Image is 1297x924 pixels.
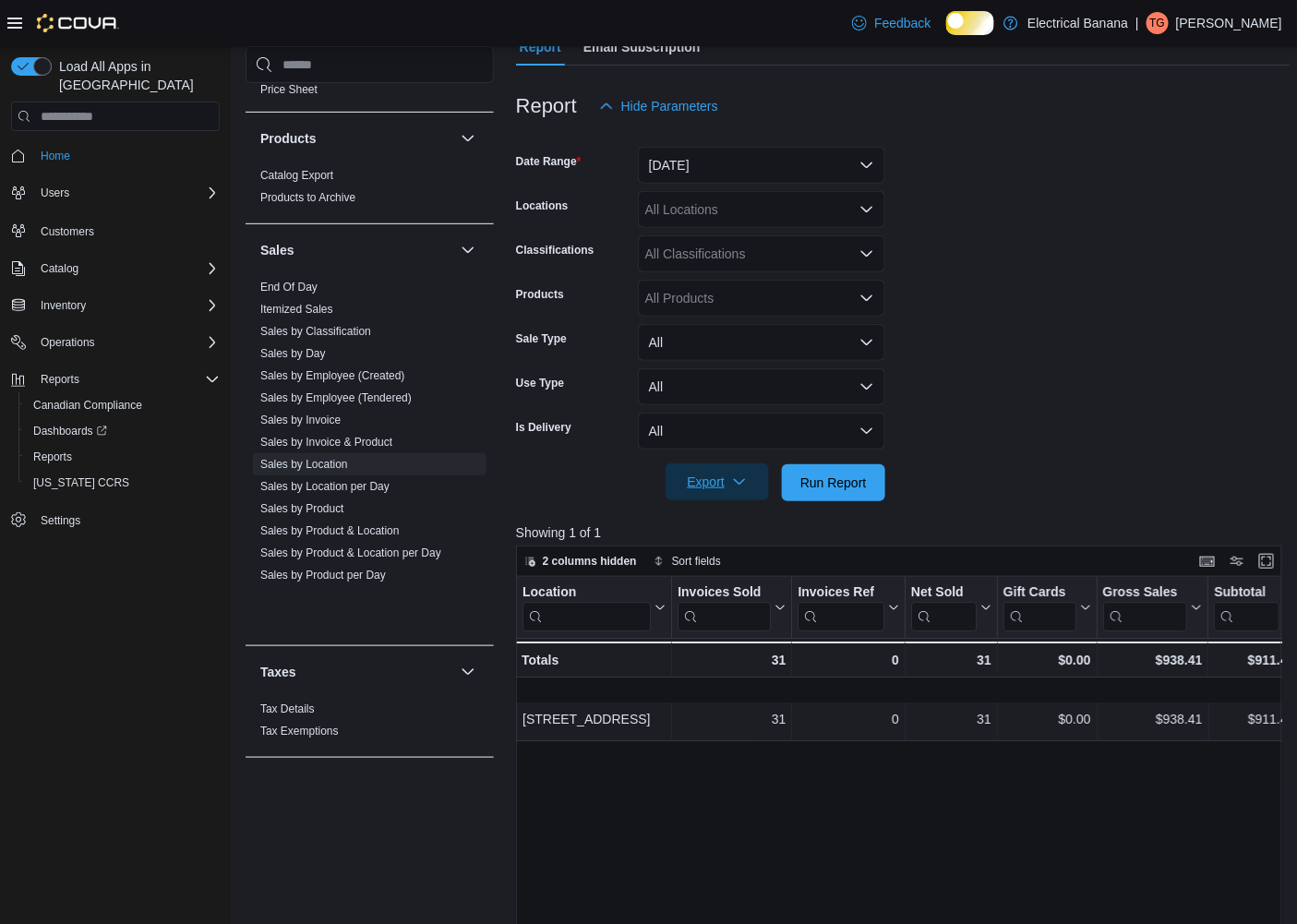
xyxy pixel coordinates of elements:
[946,11,995,35] input: Dark Mode
[4,256,227,282] button: Catalog
[4,180,227,206] button: Users
[33,258,86,280] button: Catalog
[41,298,86,313] span: Inventory
[33,294,93,317] button: Inventory
[260,524,400,537] a: Sales by Product & Location
[1214,584,1279,631] div: Subtotal
[260,724,339,738] span: Tax Exemptions
[260,436,392,449] a: Sales by Invoice & Product
[800,474,867,492] span: Run Report
[260,168,333,183] span: Catalog Export
[41,335,95,350] span: Operations
[260,368,405,383] span: Sales by Employee (Created)
[260,702,315,716] span: Tax Details
[41,372,79,387] span: Reports
[260,129,453,148] button: Products
[516,376,564,390] label: Use Type
[911,584,977,631] div: Net Sold
[678,584,771,602] div: Invoices Sold
[246,276,494,645] div: Sales
[4,330,227,355] button: Operations
[33,294,220,317] span: Inventory
[798,584,883,631] div: Invoices Ref
[543,554,637,569] span: 2 columns hidden
[260,129,317,148] h3: Products
[516,331,567,346] label: Sale Type
[33,182,77,204] button: Users
[457,127,479,150] button: Products
[1102,584,1187,602] div: Gross Sales
[672,554,721,569] span: Sort fields
[246,164,494,223] div: Products
[516,243,594,258] label: Classifications
[260,391,412,404] a: Sales by Employee (Tendered)
[26,472,137,494] a: [US_STATE] CCRS
[52,57,220,94] span: Load All Apps in [GEOGRAPHIC_DATA]
[26,472,220,494] span: Washington CCRS
[1003,584,1091,631] button: Gift Cards
[1196,550,1219,572] button: Keyboard shortcuts
[41,261,78,276] span: Catalog
[798,649,898,671] div: 0
[516,420,571,435] label: Is Delivery
[260,501,344,516] span: Sales by Product
[33,450,72,464] span: Reports
[260,169,333,182] a: Catalog Export
[18,392,227,418] button: Canadian Compliance
[638,413,885,450] button: All
[260,414,341,426] a: Sales by Invoice
[1102,584,1187,631] div: Gross Sales
[798,584,898,631] button: Invoices Ref
[33,182,220,204] span: Users
[798,584,883,602] div: Invoices Ref
[1102,649,1202,671] div: $938.41
[646,550,728,572] button: Sort fields
[260,390,412,405] span: Sales by Employee (Tendered)
[517,550,644,572] button: 2 columns hidden
[4,293,227,318] button: Inventory
[260,480,390,493] a: Sales by Location per Day
[522,584,651,631] div: Location
[33,221,102,243] a: Customers
[592,88,726,125] button: Hide Parameters
[260,281,318,294] a: End Of Day
[18,470,227,496] button: [US_STATE] CCRS
[859,246,874,261] button: Open list of options
[782,464,885,501] button: Run Report
[522,649,666,671] div: Totals
[1214,584,1279,602] div: Subtotal
[246,78,494,112] div: Pricing
[33,144,220,167] span: Home
[260,190,355,205] span: Products to Archive
[41,513,80,528] span: Settings
[678,709,786,731] div: 31
[33,331,102,354] button: Operations
[522,584,651,602] div: Location
[1214,649,1294,671] div: $911.48
[1176,12,1282,34] p: [PERSON_NAME]
[260,502,344,515] a: Sales by Product
[33,368,220,390] span: Reports
[260,324,371,339] span: Sales by Classification
[845,5,938,42] a: Feedback
[1135,12,1139,34] p: |
[516,198,569,213] label: Locations
[4,507,227,534] button: Settings
[260,303,333,316] a: Itemized Sales
[41,186,69,200] span: Users
[522,709,666,731] div: [STREET_ADDRESS]
[4,142,227,169] button: Home
[911,584,991,631] button: Net Sold
[260,280,318,294] span: End Of Day
[260,702,315,715] a: Tax Details
[1226,550,1248,572] button: Display options
[516,287,564,302] label: Products
[260,83,318,96] a: Price Sheet
[26,394,220,416] span: Canadian Compliance
[1003,649,1091,671] div: $0.00
[260,435,392,450] span: Sales by Invoice & Product
[26,420,114,442] a: Dashboards
[1255,550,1278,572] button: Enter fullscreen
[26,446,79,468] a: Reports
[26,420,220,442] span: Dashboards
